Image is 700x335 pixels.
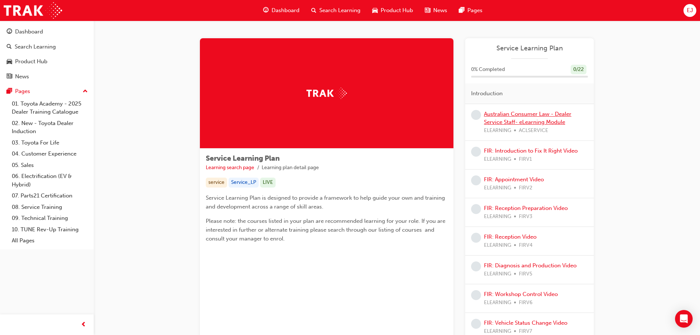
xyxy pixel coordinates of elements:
[206,218,447,242] span: Please note: the courses listed in your plan are recommended learning for your role. If you are i...
[484,213,511,221] span: ELEARNING
[484,111,571,126] a: Australian Consumer Law - Dealer Service Staff- eLearning Module
[484,126,511,135] span: ELEARNING
[471,89,503,98] span: Introduction
[9,148,91,160] a: 04. Customer Experience
[9,224,91,235] a: 10. TUNE Rev-Up Training
[9,213,91,224] a: 09. Technical Training
[206,154,280,163] span: Service Learning Plan
[471,175,481,185] span: learningRecordVerb_NONE-icon
[519,241,532,250] span: FIRV4
[15,43,56,51] div: Search Learning
[206,178,227,188] div: service
[319,6,360,15] span: Search Learning
[3,85,91,98] button: Pages
[687,6,693,15] span: EJ
[9,137,91,149] a: 03. Toyota For Life
[484,291,558,297] a: FIR: Workshop Control Video
[484,241,511,250] span: ELEARNING
[471,65,505,74] span: 0 % Completed
[206,164,254,171] a: Learning search page
[7,88,12,95] span: pages-icon
[305,3,366,18] a: search-iconSearch Learning
[7,58,12,65] span: car-icon
[519,184,532,192] span: FIRV2
[484,184,511,192] span: ELEARNING
[4,2,62,19] img: Trak
[15,28,43,36] div: Dashboard
[484,299,511,307] span: ELEARNING
[3,24,91,85] button: DashboardSearch LearningProduct HubNews
[9,202,91,213] a: 08. Service Training
[519,126,548,135] span: ACLSERVICE
[272,6,299,15] span: Dashboard
[467,6,482,15] span: Pages
[459,6,464,15] span: pages-icon
[7,74,12,80] span: news-icon
[3,70,91,83] a: News
[15,87,30,96] div: Pages
[571,65,586,75] div: 0 / 22
[519,270,532,278] span: FIRV5
[484,262,577,269] a: FIR: Diagnosis and Production Video
[484,234,536,240] a: FIR: Reception Video
[471,44,588,53] a: Service Learning Plan
[262,164,319,172] li: Learning plan detail page
[471,204,481,214] span: learningRecordVerb_NONE-icon
[675,310,693,328] div: Open Intercom Messenger
[484,320,567,326] a: FIR: Vehicle Status Change Video
[9,118,91,137] a: 02. New - Toyota Dealer Induction
[433,6,447,15] span: News
[484,155,511,164] span: ELEARNING
[484,205,568,211] a: FIR: Reception Preparation Video
[425,6,430,15] span: news-icon
[471,290,481,300] span: learningRecordVerb_NONE-icon
[7,29,12,35] span: guage-icon
[683,4,696,17] button: EJ
[7,44,12,50] span: search-icon
[15,57,47,66] div: Product Hub
[9,190,91,202] a: 07. Parts21 Certification
[15,72,29,81] div: News
[381,6,413,15] span: Product Hub
[9,235,91,246] a: All Pages
[229,178,259,188] div: Service_LP
[366,3,419,18] a: car-iconProduct Hub
[471,110,481,120] span: learningRecordVerb_NONE-icon
[9,171,91,190] a: 06. Electrification (EV & Hybrid)
[9,98,91,118] a: 01. Toyota Academy - 2025 Dealer Training Catalogue
[519,155,532,164] span: FIRV1
[453,3,488,18] a: pages-iconPages
[519,299,532,307] span: FIRV6
[260,178,276,188] div: LIVE
[83,87,88,96] span: up-icon
[471,261,481,271] span: learningRecordVerb_NONE-icon
[81,320,86,329] span: prev-icon
[311,6,316,15] span: search-icon
[263,6,269,15] span: guage-icon
[9,160,91,171] a: 05. Sales
[206,195,446,210] span: Service Learning Plan is designed to provide a framework to help guide your own and training and ...
[484,147,578,154] a: FIR: Introduction to Fix It Right Video
[257,3,305,18] a: guage-iconDashboard
[519,213,532,221] span: FIRV3
[484,270,511,278] span: ELEARNING
[419,3,453,18] a: news-iconNews
[471,147,481,157] span: learningRecordVerb_NONE-icon
[3,40,91,54] a: Search Learning
[3,25,91,39] a: Dashboard
[471,319,481,329] span: learningRecordVerb_NONE-icon
[484,176,544,183] a: FIR: Appointment Video
[306,88,347,99] img: Trak
[471,233,481,243] span: learningRecordVerb_NONE-icon
[3,55,91,68] a: Product Hub
[372,6,378,15] span: car-icon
